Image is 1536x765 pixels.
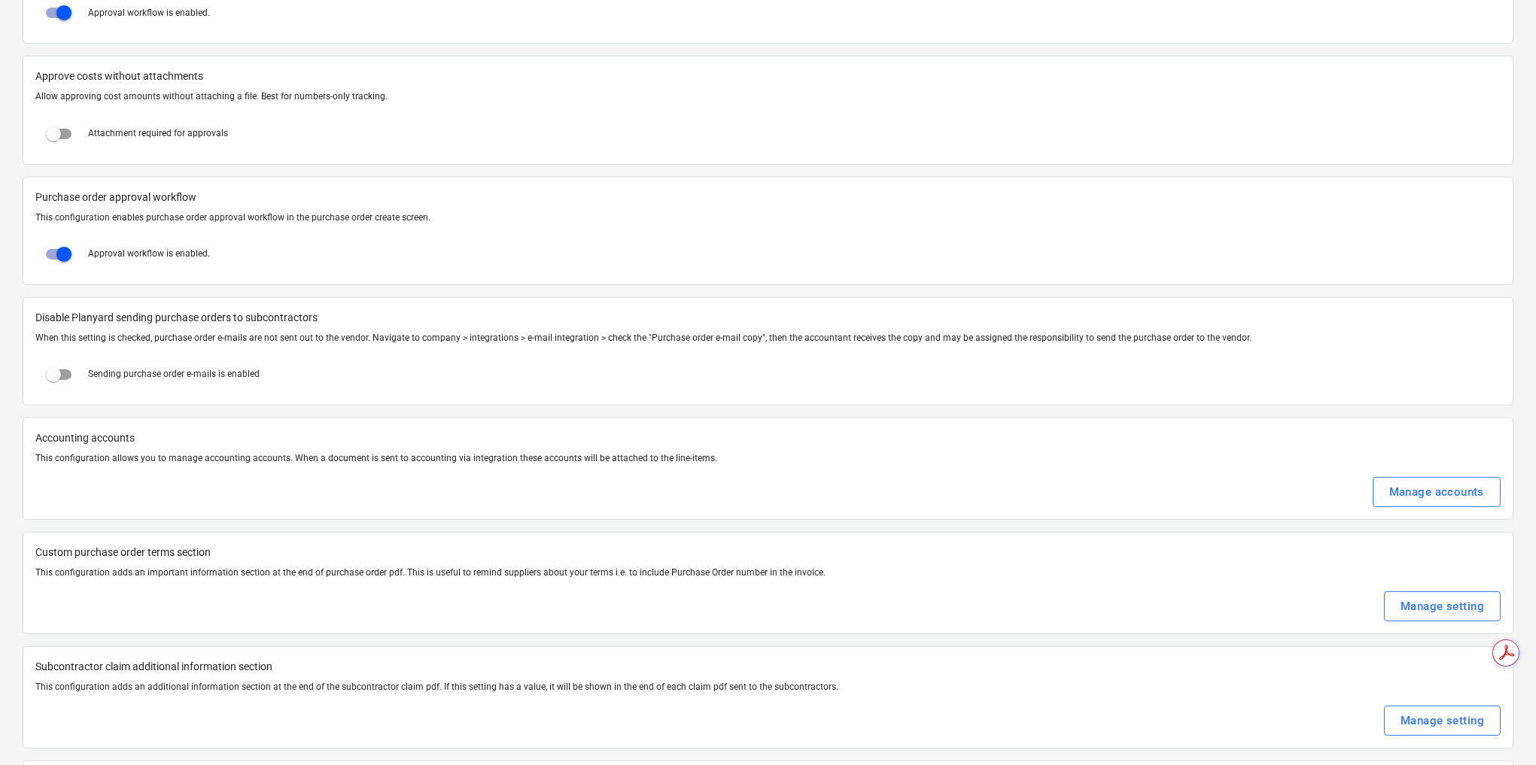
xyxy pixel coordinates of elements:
p: This configuration adds an additional information section at the end of the subcontractor claim p... [35,681,1501,694]
p: Accounting accounts [35,430,1501,446]
p: Allow approving cost amounts without attaching a file. Best for numbers-only tracking. [35,90,1501,103]
p: This configuration allows you to manage accounting accounts. When a document is sent to accountin... [35,452,1501,465]
iframe: Chat Widget [1199,160,1536,765]
span: Disable Planyard sending purchase orders to subcontractors [35,310,1501,326]
p: Attachment required for approvals [88,127,228,140]
p: This configuration enables purchase order approval workflow in the purchase order create screen. [35,211,1501,224]
p: Sending purchase order e-mails is enabled [88,368,260,381]
span: Approve costs without attachments [35,68,1501,84]
p: This configuration adds an important information section at the end of purchase order pdf. This i... [35,566,1501,579]
span: Purchase order approval workflow [35,190,1501,205]
p: When this setting is checked, purchase order e-mails are not sent out to the vendor. Navigate to ... [35,332,1501,345]
p: Custom purchase order terms section [35,545,1501,560]
p: Approval workflow is enabled. [88,247,210,260]
p: Subcontractor claim additional information section [35,659,1501,675]
p: Approval workflow is enabled. [88,7,210,20]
